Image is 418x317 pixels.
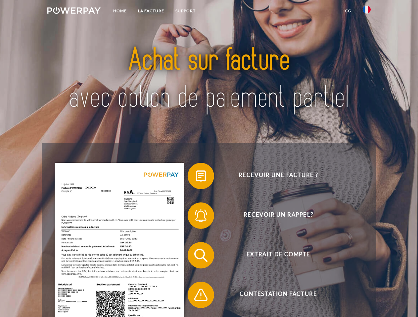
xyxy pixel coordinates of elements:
[340,5,357,17] a: CG
[108,5,132,17] a: Home
[63,32,355,126] img: title-powerpay_fr.svg
[363,6,371,14] img: fr
[197,282,359,308] span: Contestation Facture
[188,242,360,268] button: Extrait de compte
[193,247,209,264] img: qb_search.svg
[193,287,209,303] img: qb_warning.svg
[188,163,360,189] button: Recevoir une facture ?
[197,163,359,189] span: Recevoir une facture ?
[197,242,359,268] span: Extrait de compte
[188,282,360,308] button: Contestation Facture
[188,202,360,229] button: Recevoir un rappel?
[193,207,209,224] img: qb_bell.svg
[197,202,359,229] span: Recevoir un rappel?
[193,168,209,184] img: qb_bill.svg
[47,7,101,14] img: logo-powerpay-white.svg
[170,5,201,17] a: Support
[132,5,170,17] a: LA FACTURE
